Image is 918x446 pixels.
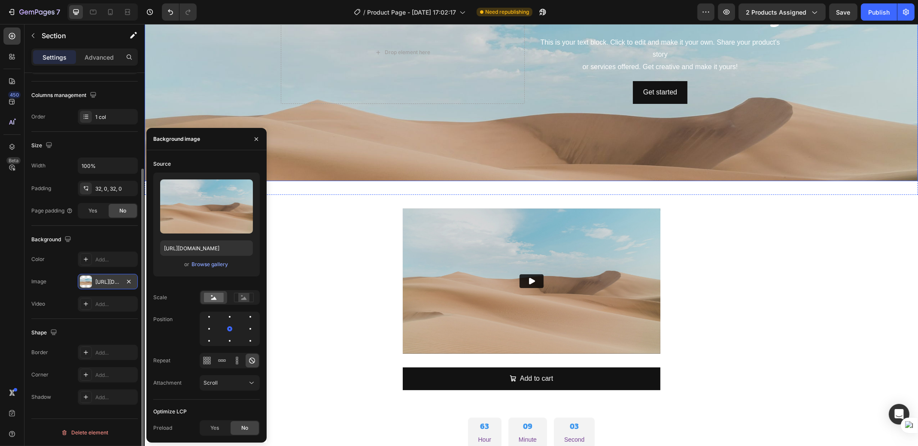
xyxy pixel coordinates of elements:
p: Minute [374,410,392,421]
div: Size [31,140,54,152]
div: Delete element [61,428,108,438]
div: Shape [31,327,59,339]
div: Order [31,113,46,121]
div: 1 col [95,113,136,121]
img: Alt image [258,185,516,330]
div: Position [153,316,173,323]
div: Image [31,278,46,285]
span: Yes [210,424,219,432]
div: Color [31,255,45,263]
div: Beta [6,157,21,164]
p: Hour [334,410,347,421]
iframe: Design area [145,24,918,446]
div: Undo/Redo [162,3,197,21]
div: Preload [153,424,172,432]
span: Need republishing [485,8,529,16]
img: preview-image [160,179,253,234]
div: Publish [868,8,890,17]
span: Scroll [204,379,218,386]
div: Add... [95,256,136,264]
button: 7 [3,3,64,21]
button: Save [829,3,857,21]
div: 03 [419,397,440,407]
div: Background image [153,135,200,143]
div: 09 [374,397,392,407]
div: Add... [95,300,136,308]
div: Source [153,160,171,168]
div: Drop element here [240,25,286,32]
div: Shadow [31,393,51,401]
div: Add... [95,349,136,357]
div: Optimize LCP [153,408,187,416]
div: Add... [95,394,136,401]
button: Publish [861,3,897,21]
div: 450 [8,91,21,98]
div: 63 [334,397,347,407]
input: Auto [78,158,137,173]
div: Add to cart [375,349,408,361]
button: Delete element [31,426,138,440]
div: Repeat [153,357,170,364]
button: 2 products assigned [739,3,826,21]
span: Save [836,9,851,16]
div: Border [31,349,48,356]
span: / [363,8,365,17]
div: 32, 0, 32, 0 [95,185,136,193]
span: Yes [88,207,97,215]
button: Add to cart [258,343,516,366]
div: Attachment [153,379,182,387]
div: Corner [31,371,49,379]
button: Get started [488,57,543,80]
div: Get started [499,62,532,75]
button: Scroll [200,375,260,391]
p: Section [42,30,112,41]
span: No [241,424,248,432]
div: Columns management [31,90,98,101]
div: Width [31,162,46,170]
p: Settings [43,53,67,62]
p: Advanced [85,53,114,62]
div: Page padding [31,207,73,215]
div: Video [31,300,45,308]
input: https://example.com/image.jpg [160,240,253,256]
span: or [184,259,189,270]
span: 2 products assigned [746,8,806,17]
span: No [119,207,126,215]
div: Scale [153,294,167,301]
button: Play [375,250,399,264]
p: 7 [56,7,60,17]
span: Product Page - [DATE] 17:02:17 [367,8,456,17]
button: Browse gallery [191,260,228,269]
div: Open Intercom Messenger [889,404,909,425]
div: Background [31,234,73,246]
div: [URL][DOMAIN_NAME] [95,278,120,286]
div: Padding [31,185,51,192]
div: Add... [95,371,136,379]
p: Second [419,410,440,421]
div: Browse gallery [192,261,228,268]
